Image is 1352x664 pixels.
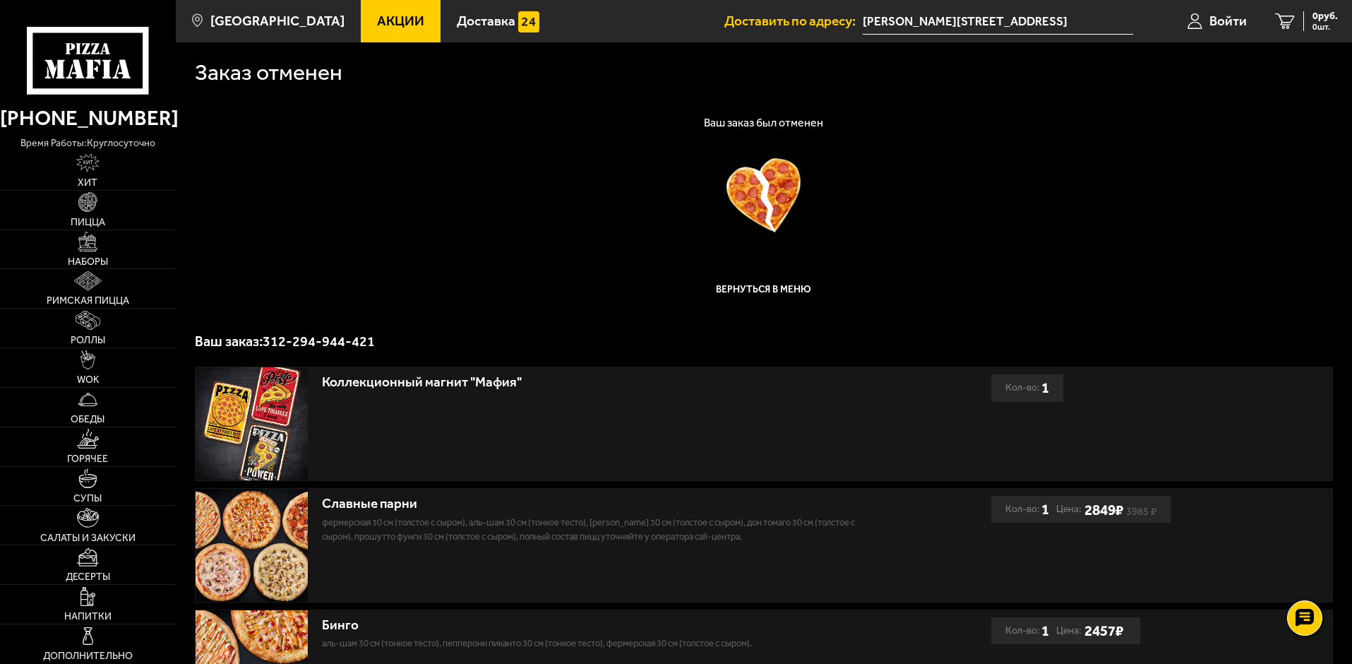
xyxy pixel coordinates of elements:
span: Супы [73,494,102,504]
p: Фермерская 30 см (толстое с сыром), Аль-Шам 30 см (тонкое тесто), [PERSON_NAME] 30 см (толстое с ... [322,516,855,544]
span: Наборы [68,257,108,267]
div: Кол-во: [1005,374,1049,401]
h1: Заказ отменен [195,61,342,84]
span: Салаты и закуски [40,533,136,543]
span: Роллы [71,336,105,345]
span: Римская пицца [47,296,129,306]
span: Десерты [66,572,110,582]
div: Славные парни [322,496,855,512]
span: Войти [1209,14,1247,28]
p: Аль-Шам 30 см (тонкое тесто), Пепперони Пиканто 30 см (тонкое тесто), Фермерская 30 см (толстое с... [322,636,855,651]
span: Обеды [71,415,104,425]
div: Бинго [322,617,855,634]
img: 15daf4d41897b9f0e9f617042186c801.svg [518,11,539,32]
b: 1 [1041,496,1049,523]
span: Хит [78,178,97,188]
span: Цена: [1056,617,1082,644]
span: Горячее [67,454,108,464]
div: Кол-во: [1005,496,1049,523]
span: 0 руб. [1312,11,1338,21]
span: 0 шт. [1312,23,1338,31]
span: Акции [377,14,424,28]
a: Вернуться в меню [195,269,1333,312]
span: WOK [77,375,99,385]
input: Ваш адрес доставки [863,8,1133,35]
h1: Ваш заказ был отменен [195,117,1333,129]
span: Пицца [71,218,105,227]
span: Цена: [1056,496,1082,523]
span: Доставить по адресу: [724,14,863,28]
span: Напитки [64,612,112,622]
div: Кол-во: [1005,617,1049,644]
p: Ваш заказ: 312-294-944-421 [195,334,1333,348]
b: 1 [1041,617,1049,644]
s: 3985 ₽ [1126,508,1156,515]
b: 2457 ₽ [1084,622,1123,639]
span: Доставка [457,14,515,28]
span: Дополнительно [43,651,133,661]
b: 2849 ₽ [1084,501,1123,518]
div: Коллекционный магнит "Мафия" [322,374,855,391]
b: 1 [1041,374,1049,401]
span: [GEOGRAPHIC_DATA] [210,14,345,28]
